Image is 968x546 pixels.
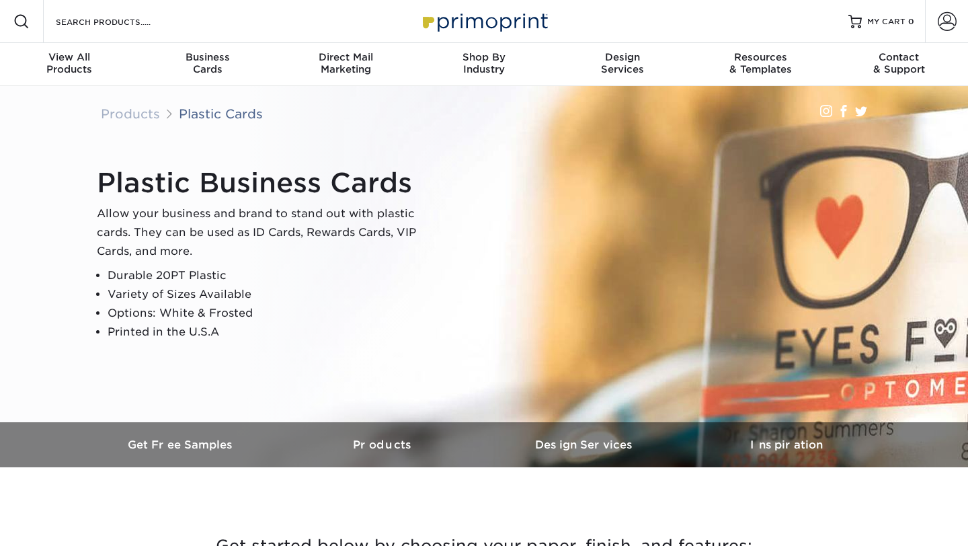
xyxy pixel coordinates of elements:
h3: Design Services [484,438,686,451]
div: & Support [830,51,968,75]
span: 0 [908,17,914,26]
a: Resources& Templates [692,43,830,86]
h3: Inspiration [686,438,887,451]
h1: Plastic Business Cards [97,167,433,199]
input: SEARCH PRODUCTS..... [54,13,186,30]
a: BusinessCards [138,43,277,86]
h3: Get Free Samples [81,438,282,451]
li: Printed in the U.S.A [108,323,433,342]
a: Shop ByIndustry [415,43,553,86]
span: Shop By [415,51,553,63]
a: Direct MailMarketing [276,43,415,86]
a: Contact& Support [830,43,968,86]
li: Variety of Sizes Available [108,285,433,304]
img: Primoprint [417,7,551,36]
div: Industry [415,51,553,75]
div: Services [553,51,692,75]
span: Contact [830,51,968,63]
span: Direct Mail [276,51,415,63]
span: Resources [692,51,830,63]
span: MY CART [867,16,905,28]
div: & Templates [692,51,830,75]
div: Marketing [276,51,415,75]
li: Durable 20PT Plastic [108,266,433,285]
span: Design [553,51,692,63]
h3: Products [282,438,484,451]
li: Options: White & Frosted [108,304,433,323]
a: Inspiration [686,422,887,467]
a: Get Free Samples [81,422,282,467]
a: Products [282,422,484,467]
a: Plastic Cards [179,106,263,121]
a: Products [101,106,160,121]
a: DesignServices [553,43,692,86]
a: Design Services [484,422,686,467]
div: Cards [138,51,277,75]
span: Business [138,51,277,63]
p: Allow your business and brand to stand out with plastic cards. They can be used as ID Cards, Rewa... [97,204,433,261]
